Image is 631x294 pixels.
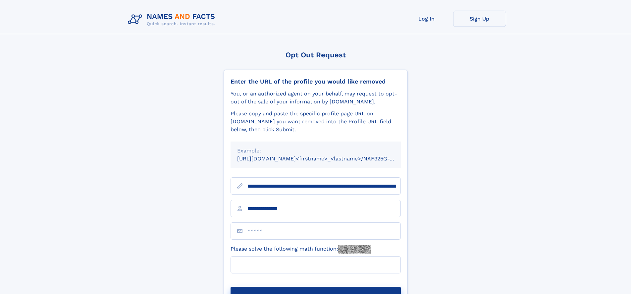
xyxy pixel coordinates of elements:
div: You, or an authorized agent on your behalf, may request to opt-out of the sale of your informatio... [231,90,401,106]
label: Please solve the following math function: [231,245,371,254]
div: Opt Out Request [224,51,408,59]
div: Enter the URL of the profile you would like removed [231,78,401,85]
img: Logo Names and Facts [125,11,221,29]
div: Example: [237,147,394,155]
a: Log In [400,11,453,27]
div: Please copy and paste the specific profile page URL on [DOMAIN_NAME] you want removed into the Pr... [231,110,401,134]
a: Sign Up [453,11,506,27]
small: [URL][DOMAIN_NAME]<firstname>_<lastname>/NAF325G-xxxxxxxx [237,155,413,162]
